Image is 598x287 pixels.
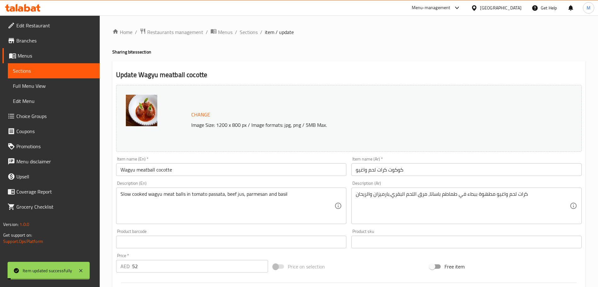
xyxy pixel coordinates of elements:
a: Menus [3,48,100,63]
div: Menu-management [412,4,450,12]
img: 01Wagyu_Meatball_Cocotte_638960681259092335.jpg [126,95,157,126]
a: Coupons [3,124,100,139]
p: Image Size: 1200 x 800 px / Image formats: jpg, png / 5MB Max. [189,121,523,129]
span: Restaurants management [147,28,203,36]
span: Menus [18,52,95,59]
span: Change [191,110,210,119]
li: / [206,28,208,36]
li: / [135,28,137,36]
a: Home [112,28,132,36]
span: Free item [444,263,465,270]
span: Coverage Report [16,188,95,195]
input: Please enter product barcode [116,236,346,248]
span: Menu disclaimer [16,158,95,165]
a: Promotions [3,139,100,154]
div: Item updated successfully [23,267,72,274]
span: M [587,4,590,11]
input: Enter name En [116,163,346,176]
a: Edit Restaurant [3,18,100,33]
input: Enter name Ar [351,163,582,176]
a: Branches [3,33,100,48]
span: Choice Groups [16,112,95,120]
a: Upsell [3,169,100,184]
a: Grocery Checklist [3,199,100,214]
span: Version: [3,220,19,228]
a: Restaurants management [140,28,203,36]
span: Edit Menu [13,97,95,105]
li: / [235,28,237,36]
a: Full Menu View [8,78,100,93]
a: Menus [210,28,232,36]
h2: Update Wagyu meatball cocotte [116,70,582,80]
span: Edit Restaurant [16,22,95,29]
a: Menu disclaimer [3,154,100,169]
span: Price on selection [288,263,325,270]
a: Sections [240,28,258,36]
a: Choice Groups [3,109,100,124]
p: AED [120,262,130,270]
a: Edit Menu [8,93,100,109]
span: Coupons [16,127,95,135]
span: Grocery Checklist [16,203,95,211]
textarea: Slow cooked wagyu meat balls in tomato passata, beef jus, parmesan and basil [120,191,334,221]
input: Please enter product sku [351,236,582,248]
span: Upsell [16,173,95,180]
input: Please enter price [132,260,268,273]
a: Sections [8,63,100,78]
span: Menus [218,28,232,36]
button: Change [189,108,213,121]
span: Branches [16,37,95,44]
li: / [260,28,262,36]
span: item / update [265,28,294,36]
nav: breadcrumb [112,28,585,36]
span: Promotions [16,143,95,150]
span: Sections [13,67,95,75]
a: Support.OpsPlatform [3,237,43,245]
a: Coverage Report [3,184,100,199]
h4: Sharing bites section [112,49,585,55]
span: Full Menu View [13,82,95,90]
div: [GEOGRAPHIC_DATA] [480,4,522,11]
textarea: كرات لحم واغيو مطهوة ببطء في طماطم باساتا، مرق اللحم البقري،بارميزان والريحان [356,191,570,221]
span: 1.0.0 [20,220,29,228]
span: Get support on: [3,231,32,239]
